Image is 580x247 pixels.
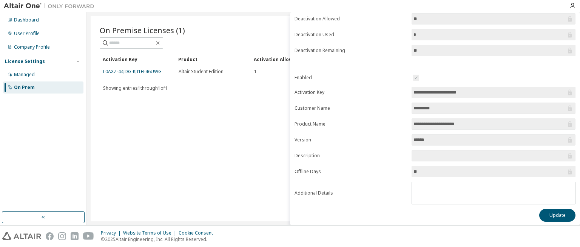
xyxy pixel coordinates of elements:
[254,53,323,65] div: Activation Allowed
[295,190,407,196] label: Additional Details
[100,25,185,35] span: On Premise Licenses (1)
[295,32,407,38] label: Deactivation Used
[83,232,94,240] img: youtube.svg
[14,17,39,23] div: Dashboard
[46,232,54,240] img: facebook.svg
[103,53,172,65] div: Activation Key
[14,84,35,91] div: On Prem
[295,89,407,95] label: Activation Key
[101,236,217,242] p: © 2025 Altair Engineering, Inc. All Rights Reserved.
[295,121,407,127] label: Product Name
[178,53,248,65] div: Product
[254,69,257,75] span: 1
[179,230,217,236] div: Cookie Consent
[295,153,407,159] label: Description
[179,69,224,75] span: Altair Student Edition
[295,16,407,22] label: Deactivation Allowed
[295,137,407,143] label: Version
[58,232,66,240] img: instagram.svg
[5,58,45,64] div: License Settings
[71,232,79,240] img: linkedin.svg
[4,2,98,10] img: Altair One
[103,68,162,75] a: L0AXZ-44JDG-KJI1H-46UWG
[14,72,35,78] div: Managed
[2,232,41,240] img: altair_logo.svg
[295,105,407,111] label: Customer Name
[295,48,407,54] label: Deactivation Remaining
[539,209,575,222] button: Update
[295,75,407,81] label: Enabled
[14,31,40,37] div: User Profile
[14,44,50,50] div: Company Profile
[123,230,179,236] div: Website Terms of Use
[295,169,407,175] label: Offline Days
[101,230,123,236] div: Privacy
[103,85,168,91] span: Showing entries 1 through 1 of 1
